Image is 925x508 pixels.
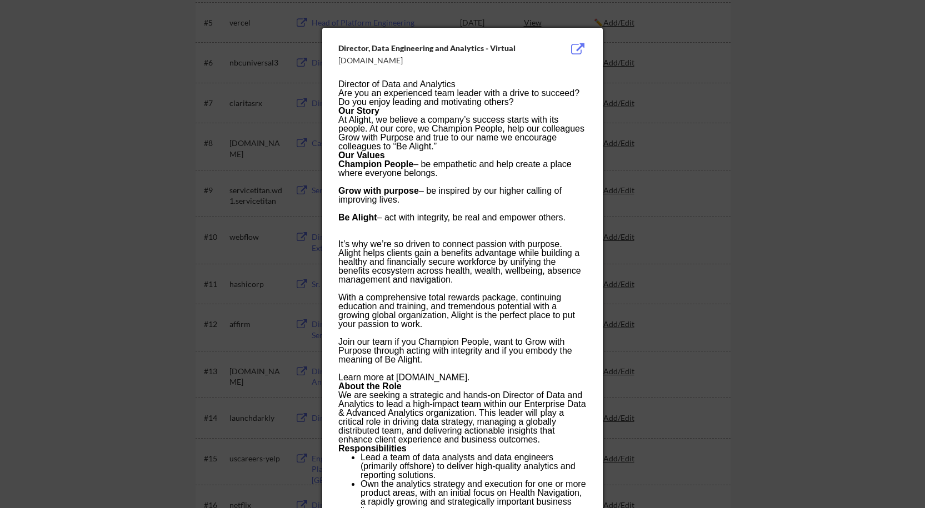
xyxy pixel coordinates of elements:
b: Champion People [338,159,413,169]
p: We are seeking a strategic and hands-on Director of Data and Analytics to lead a high-impact team... [338,391,586,444]
p: At Alight, we believe a company’s success starts with its people. At our core, we Champion People... [338,115,586,151]
h2: Are you an experienced team leader with a drive to succeed? [338,89,586,98]
b: Grow with purpose [338,186,419,195]
b: Responsibilities [338,444,407,453]
h2: Do you enjoy leading and motivating others? [338,98,586,107]
b: About the Role [338,381,402,391]
div: [DOMAIN_NAME] [338,55,531,66]
div: Director, Data Engineering and Analytics - Virtual [338,43,531,54]
b: Our Values [338,150,385,160]
p: – be empathetic and help create a place where everyone belongs. – be inspired by our higher calli... [338,160,586,382]
b: Our Story [338,106,379,115]
h2: Director of Data and Analytics [338,80,586,89]
b: Be Alight [338,213,377,222]
li: Lead a team of data analysts and data engineers (primarily offshore) to deliver high-quality anal... [361,453,586,480]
